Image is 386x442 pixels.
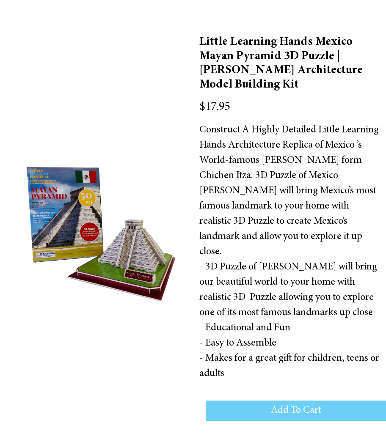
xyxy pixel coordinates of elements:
span: Construct A Highly Detailed Little Learning Hands Architecture Replica of Mexico ’s World-famous ... [199,125,379,257]
div: - Educational and Fun [199,321,380,336]
span: Add To Cart [271,406,321,416]
div: - Easy to Assemble [199,336,380,351]
img: Little Learning Hands Mexico Mayan Pyramid 3D Puzzle | Maya Pyramid Architecture Model Building Kit [6,155,187,303]
div: $17.95 [199,99,380,116]
span: - 3D Puzzle of [PERSON_NAME] will bring our beautiful world to your home with realistic 3D Puzzle... [199,262,377,318]
h3: Little Learning Hands Mexico Mayan Pyramid 3D Puzzle | [PERSON_NAME] Architecture Model Building Kit [199,36,380,92]
div: - Makes for a great gift for children, teens or adults [199,351,380,382]
button: Add To Cart [206,401,386,421]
